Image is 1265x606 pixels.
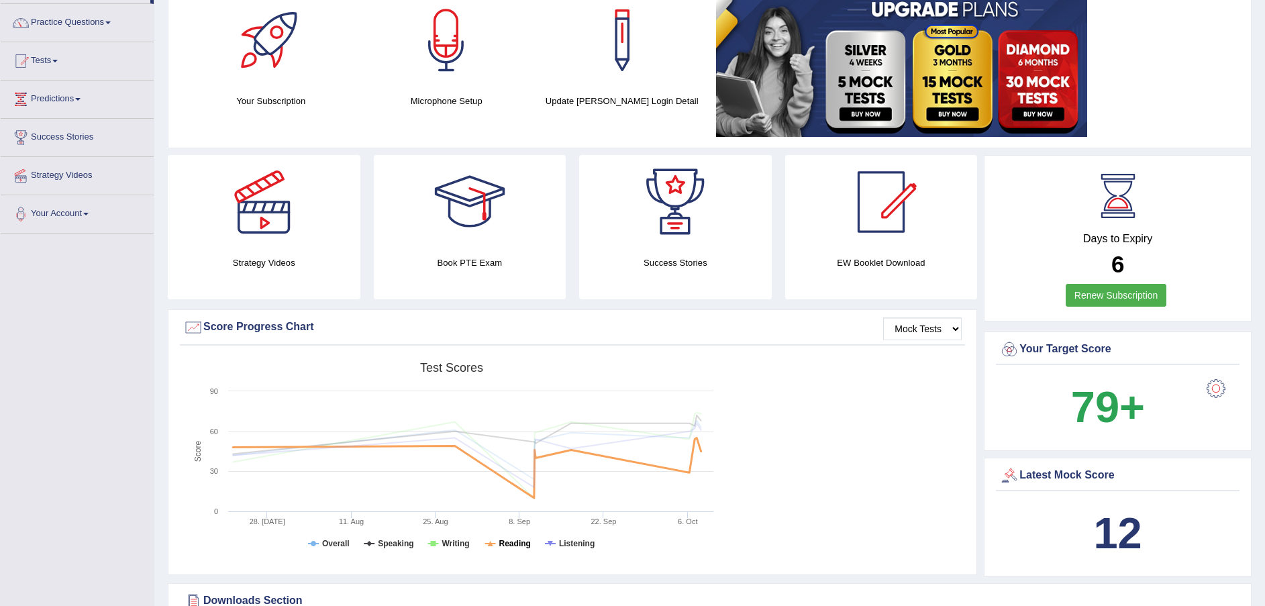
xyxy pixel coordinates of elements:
[190,94,352,108] h4: Your Subscription
[678,517,697,525] tspan: 6. Oct
[1,4,154,38] a: Practice Questions
[214,507,218,515] text: 0
[1,81,154,114] a: Predictions
[999,466,1236,486] div: Latest Mock Score
[183,317,962,338] div: Score Progress Chart
[1066,284,1167,307] a: Renew Subscription
[1,42,154,76] a: Tests
[509,517,530,525] tspan: 8. Sep
[999,233,1236,245] h4: Days to Expiry
[339,517,364,525] tspan: 11. Aug
[541,94,703,108] h4: Update [PERSON_NAME] Login Detail
[442,539,469,548] tspan: Writing
[210,467,218,475] text: 30
[365,94,527,108] h4: Microphone Setup
[1093,509,1142,558] b: 12
[210,427,218,436] text: 60
[591,517,617,525] tspan: 22. Sep
[785,256,978,270] h4: EW Booklet Download
[1,119,154,152] a: Success Stories
[250,517,285,525] tspan: 28. [DATE]
[210,387,218,395] text: 90
[1111,251,1124,277] b: 6
[1071,383,1145,432] b: 79+
[579,256,772,270] h4: Success Stories
[378,539,413,548] tspan: Speaking
[322,539,350,548] tspan: Overall
[193,441,203,462] tspan: Score
[1,195,154,229] a: Your Account
[559,539,595,548] tspan: Listening
[999,340,1236,360] div: Your Target Score
[423,517,448,525] tspan: 25. Aug
[168,256,360,270] h4: Strategy Videos
[499,539,531,548] tspan: Reading
[1,157,154,191] a: Strategy Videos
[420,361,483,374] tspan: Test scores
[374,256,566,270] h4: Book PTE Exam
